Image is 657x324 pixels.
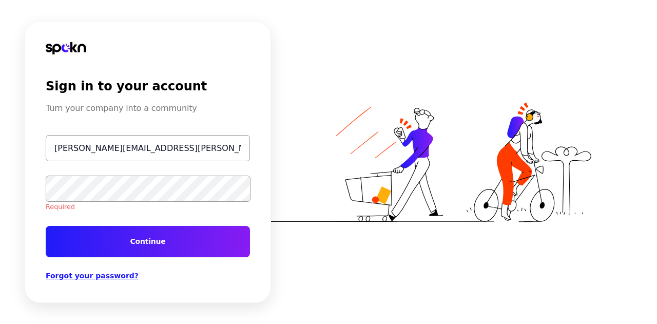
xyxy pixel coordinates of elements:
[46,79,207,94] h2: Sign in to your account
[46,102,197,115] p: Turn your company into a community
[46,202,250,212] div: Required
[46,226,250,257] button: Continue
[46,135,250,161] input: Enter work email
[46,272,139,280] span: Forgot your password?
